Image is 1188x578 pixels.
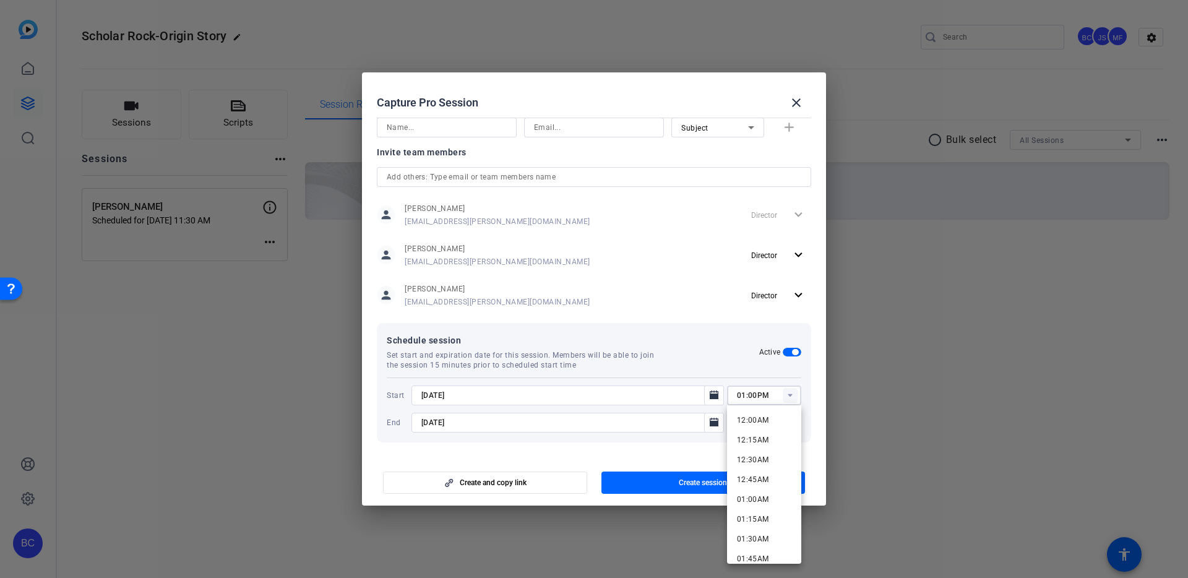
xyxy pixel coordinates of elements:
[405,204,590,214] span: [PERSON_NAME]
[737,535,769,543] span: 01:30AM
[377,205,395,224] mat-icon: person
[737,416,769,425] span: 12:00AM
[377,88,811,118] div: Capture Pro Session
[534,120,654,135] input: Email...
[737,475,769,484] span: 12:45AM
[737,515,769,524] span: 01:15AM
[789,95,804,110] mat-icon: close
[421,415,702,430] input: Choose expiration date
[791,288,806,303] mat-icon: expand_more
[387,170,801,184] input: Add others: Type email or team members name
[681,124,708,132] span: Subject
[751,291,777,300] span: Director
[405,284,590,294] span: [PERSON_NAME]
[704,413,724,433] button: Open calendar
[377,246,395,264] mat-icon: person
[704,386,724,405] button: Open calendar
[737,388,801,403] input: Time
[737,436,769,444] span: 12:15AM
[737,495,769,504] span: 01:00AM
[746,244,811,266] button: Director
[679,478,727,488] span: Create session
[387,350,666,370] span: Set start and expiration date for this session. Members will be able to join the session 15 minut...
[746,284,811,306] button: Director
[405,297,590,307] span: [EMAIL_ADDRESS][PERSON_NAME][DOMAIN_NAME]
[377,145,811,160] div: Invite team members
[737,554,769,563] span: 01:45AM
[759,347,781,357] h2: Active
[405,217,590,226] span: [EMAIL_ADDRESS][PERSON_NAME][DOMAIN_NAME]
[737,455,769,464] span: 12:30AM
[383,472,587,494] button: Create and copy link
[405,257,590,267] span: [EMAIL_ADDRESS][PERSON_NAME][DOMAIN_NAME]
[460,478,527,488] span: Create and copy link
[377,286,395,304] mat-icon: person
[387,390,408,400] span: Start
[387,333,759,348] span: Schedule session
[387,120,507,135] input: Name...
[791,248,806,263] mat-icon: expand_more
[387,418,408,428] span: End
[601,472,806,494] button: Create session
[405,244,590,254] span: [PERSON_NAME]
[751,251,777,260] span: Director
[421,388,702,403] input: Choose start date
